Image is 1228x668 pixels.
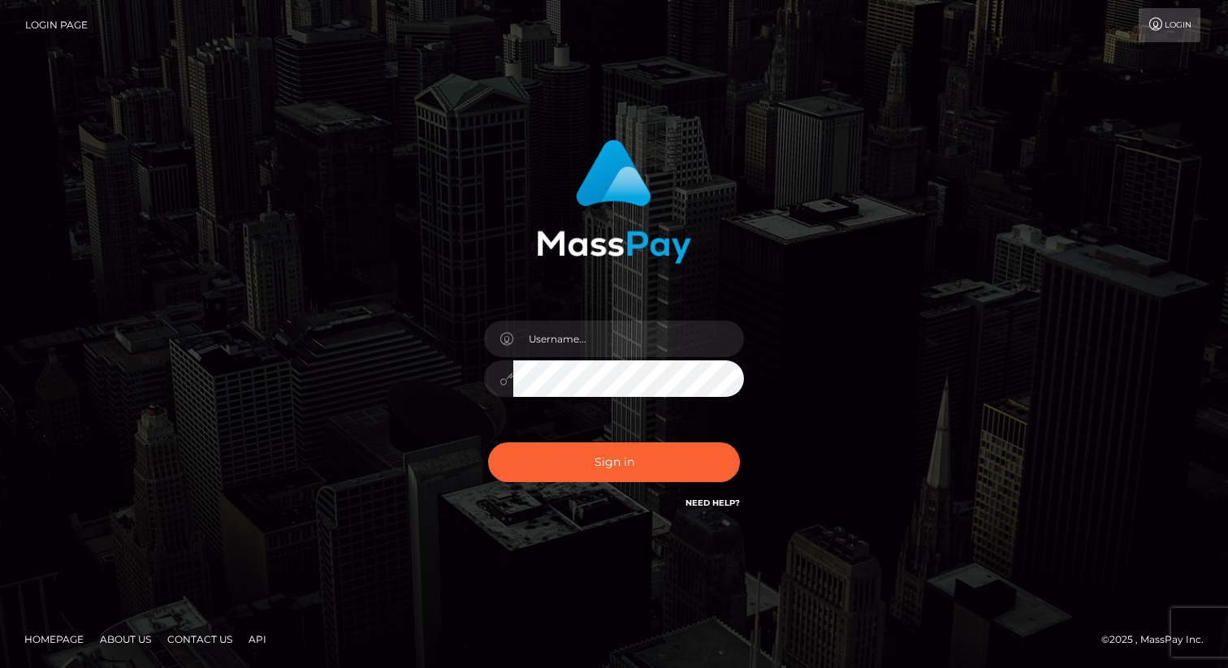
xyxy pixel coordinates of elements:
a: API [242,627,273,652]
input: Username... [513,321,744,357]
div: © 2025 , MassPay Inc. [1101,631,1216,649]
a: Login Page [25,8,88,42]
a: Homepage [18,627,90,652]
img: MassPay Login [537,140,691,264]
a: Contact Us [161,627,239,652]
a: Need Help? [685,498,740,508]
a: About Us [93,627,158,652]
a: Login [1139,8,1200,42]
button: Sign in [488,442,740,482]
